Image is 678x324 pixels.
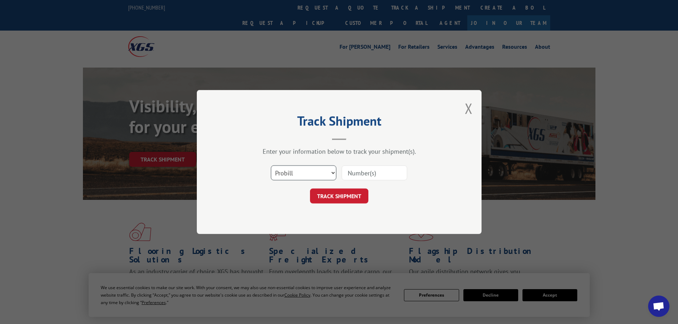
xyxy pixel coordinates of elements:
[342,165,407,180] input: Number(s)
[465,99,473,118] button: Close modal
[232,147,446,155] div: Enter your information below to track your shipment(s).
[232,116,446,129] h2: Track Shipment
[310,188,368,203] button: TRACK SHIPMENT
[648,296,669,317] div: Open chat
